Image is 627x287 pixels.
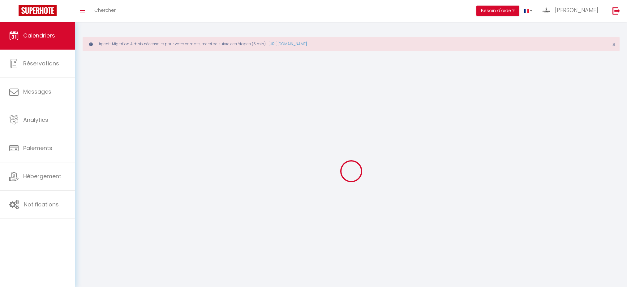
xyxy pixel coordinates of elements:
img: logout [612,7,620,15]
a: [URL][DOMAIN_NAME] [268,41,307,46]
span: Notifications [24,201,59,208]
button: Besoin d'aide ? [476,6,519,16]
span: Réservations [23,60,59,67]
span: × [612,41,616,48]
span: Messages [23,88,51,95]
span: Chercher [94,7,116,13]
span: Hébergement [23,172,61,180]
img: ... [542,6,551,15]
button: Close [612,42,616,47]
span: Paiements [23,144,52,152]
span: Calendriers [23,32,55,39]
iframe: LiveChat chat widget [601,261,627,287]
img: Super Booking [19,5,57,16]
div: Urgent : Migration Airbnb nécessaire pour votre compte, merci de suivre ces étapes (5 min) - [83,37,620,51]
span: Analytics [23,116,48,124]
span: [PERSON_NAME] [555,6,598,14]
